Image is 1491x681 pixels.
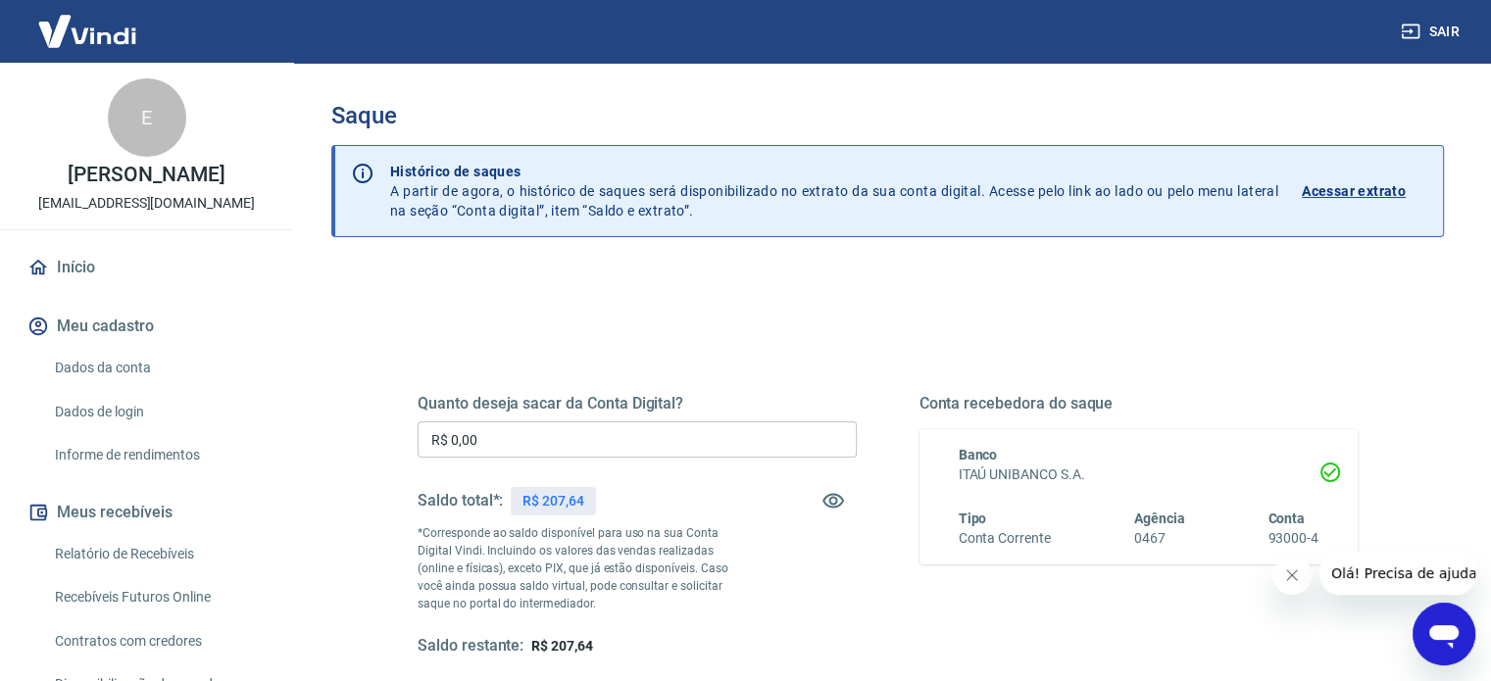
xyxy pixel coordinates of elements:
[47,577,270,617] a: Recebíveis Futuros Online
[38,193,255,214] p: [EMAIL_ADDRESS][DOMAIN_NAME]
[68,165,224,185] p: [PERSON_NAME]
[1272,556,1312,595] iframe: Fechar mensagem
[24,1,151,61] img: Vindi
[47,392,270,432] a: Dados de login
[1302,181,1406,201] p: Acessar extrato
[24,246,270,289] a: Início
[959,447,998,462] span: Banco
[418,524,747,612] p: *Corresponde ao saldo disponível para uso na sua Conta Digital Vindi. Incluindo os valores das ve...
[522,491,584,511] p: R$ 207,64
[1267,511,1305,526] span: Conta
[959,464,1319,485] h6: ITAÚ UNIBANCO S.A.
[959,528,1051,549] h6: Conta Corrente
[390,162,1278,220] p: A partir de agora, o histórico de saques será disponibilizado no extrato da sua conta digital. Ac...
[47,621,270,661] a: Contratos com credores
[47,348,270,388] a: Dados da conta
[47,534,270,574] a: Relatório de Recebíveis
[1267,528,1318,549] h6: 93000-4
[1302,162,1427,220] a: Acessar extrato
[531,638,593,654] span: R$ 207,64
[418,394,857,413] h5: Quanto deseja sacar da Conta Digital?
[959,511,987,526] span: Tipo
[12,14,165,29] span: Olá! Precisa de ajuda?
[390,162,1278,181] p: Histórico de saques
[47,435,270,475] a: Informe de rendimentos
[108,78,186,157] div: E
[1134,511,1185,526] span: Agência
[24,491,270,534] button: Meus recebíveis
[1134,528,1185,549] h6: 0467
[919,394,1359,413] h5: Conta recebedora do saque
[331,102,1444,129] h3: Saque
[418,636,523,657] h5: Saldo restante:
[1319,552,1475,595] iframe: Mensagem da empresa
[418,491,503,511] h5: Saldo total*:
[1413,603,1475,665] iframe: Botão para abrir a janela de mensagens
[1397,14,1467,50] button: Sair
[24,305,270,348] button: Meu cadastro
